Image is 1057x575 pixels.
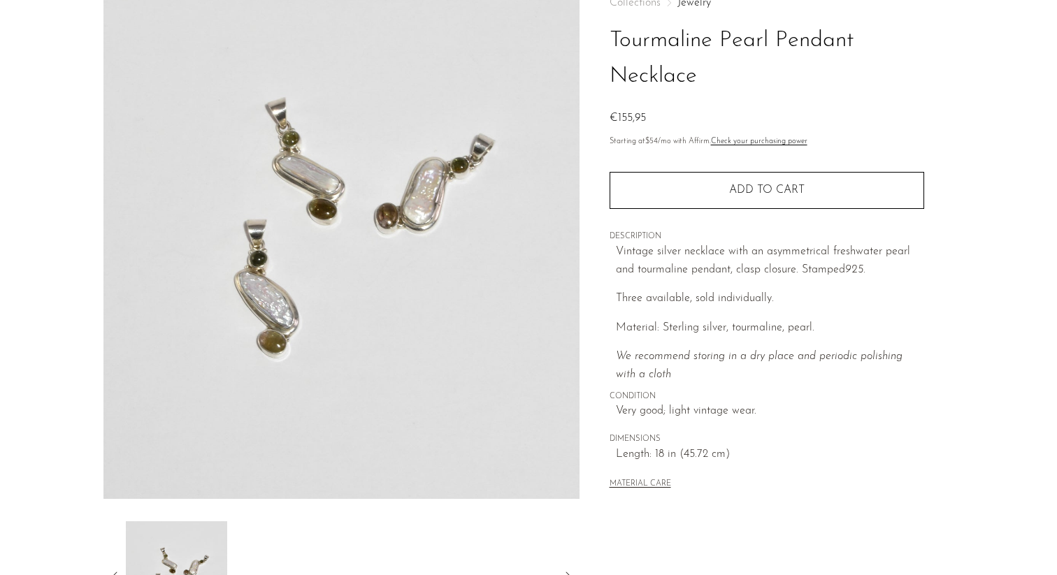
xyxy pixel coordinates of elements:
em: 925. [845,264,865,275]
h1: Tourmaline Pearl Pendant Necklace [610,23,924,94]
span: $54 [645,138,658,145]
span: CONDITION [610,391,924,403]
span: Length: 18 in (45.72 cm) [616,446,924,464]
a: Check your purchasing power - Learn more about Affirm Financing (opens in modal) [711,138,807,145]
span: Very good; light vintage wear. [616,402,924,421]
p: Material: Sterling silver, tourmaline, pearl. [616,319,924,337]
span: €155,95 [610,112,646,124]
span: DESCRIPTION [610,231,924,243]
i: We recommend storing in a dry place and periodic polishing with a cloth [616,351,903,380]
button: Add to cart [610,172,924,208]
p: Three available, sold individually. [616,290,924,308]
span: DIMENSIONS [610,433,924,446]
span: Add to cart [729,184,805,197]
p: Starting at /mo with Affirm. [610,136,924,148]
button: MATERIAL CARE [610,479,671,490]
p: Vintage silver necklace with an asymmetrical freshwater pearl and tourmaline pendant, clasp closu... [616,243,924,279]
